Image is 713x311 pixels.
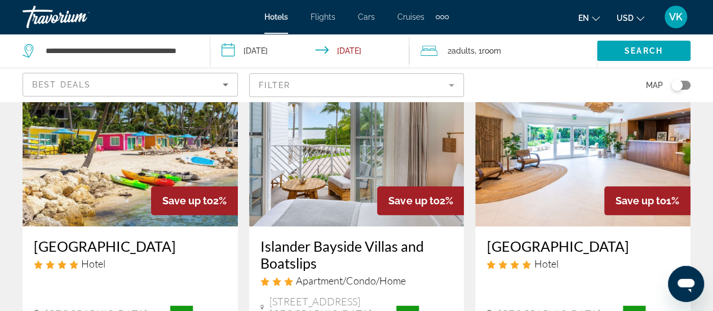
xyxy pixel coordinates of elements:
button: Check-in date: Oct 5, 2025 Check-out date: Oct 11, 2025 [210,34,409,68]
span: Save up to [615,195,666,207]
span: Save up to [162,195,213,207]
button: Search [597,41,690,61]
div: 1% [604,186,690,215]
a: Cars [358,12,375,21]
span: Best Deals [32,80,91,89]
a: Hotels [264,12,288,21]
span: USD [617,14,634,23]
mat-select: Sort by [32,78,228,91]
span: Adults [451,46,475,55]
span: Hotel [81,257,105,270]
button: User Menu [661,5,690,29]
a: [GEOGRAPHIC_DATA] [486,238,679,255]
span: 2 [448,43,475,59]
button: Toggle map [663,80,690,90]
button: Change language [578,10,600,26]
span: Apartment/Condo/Home [296,274,406,287]
iframe: Button to launch messaging window [668,266,704,302]
a: Cruises [397,12,424,21]
div: 4 star Hotel [34,257,227,270]
a: Flights [311,12,335,21]
button: Change currency [617,10,644,26]
a: Travorium [23,2,135,32]
span: Map [646,77,663,93]
div: 2% [151,186,238,215]
span: Hotel [534,257,558,270]
div: 2% [377,186,464,215]
div: 3 star Apartment [260,274,453,287]
a: Islander Bayside Villas and Boatslips [260,238,453,271]
span: Room [482,46,501,55]
span: Save up to [388,195,439,207]
a: [GEOGRAPHIC_DATA] [34,238,227,255]
button: Extra navigation items [436,8,449,26]
span: Search [625,46,663,55]
span: , 1 [475,43,501,59]
span: VK [669,11,683,23]
span: en [578,14,589,23]
button: Travelers: 2 adults, 0 children [409,34,597,68]
img: Hotel image [249,46,464,226]
img: Hotel image [23,46,238,226]
button: Filter [249,73,464,98]
img: Hotel image [475,46,690,226]
div: 4 star Hotel [486,257,679,270]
